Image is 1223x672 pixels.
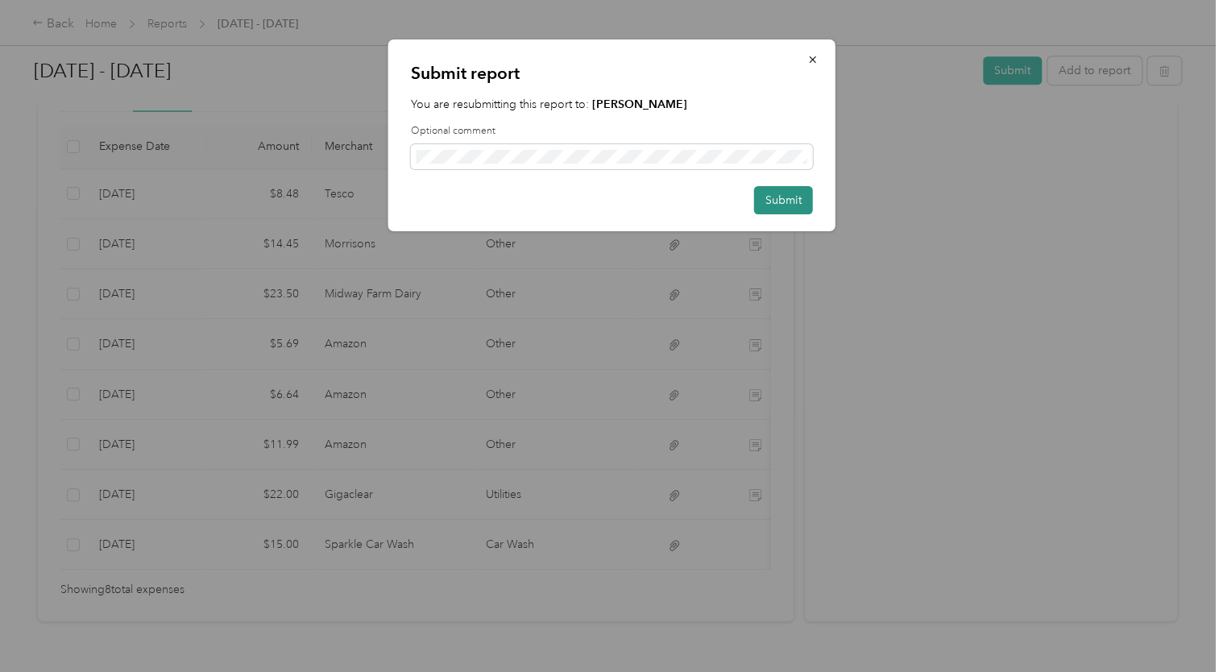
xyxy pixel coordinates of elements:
iframe: Everlance-gr Chat Button Frame [1133,582,1223,672]
button: Submit [754,186,813,214]
label: Optional comment [411,124,813,139]
strong: [PERSON_NAME] [592,97,687,111]
p: Submit report [411,62,813,85]
p: You are resubmitting this report to: [411,96,813,113]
